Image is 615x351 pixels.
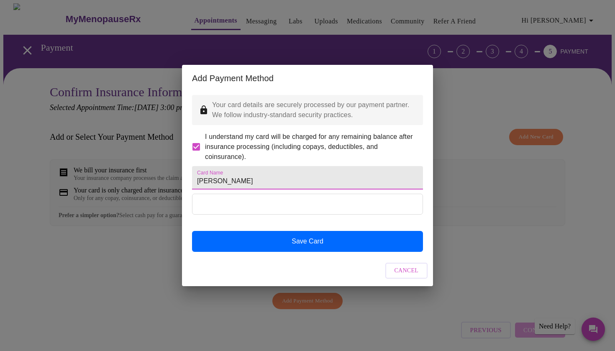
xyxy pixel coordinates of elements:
[192,72,423,85] h2: Add Payment Method
[212,100,416,120] p: Your card details are securely processed by our payment partner. We follow industry-standard secu...
[395,266,419,276] span: Cancel
[205,132,416,162] span: I understand my card will be charged for any remaining balance after insurance processing (includ...
[192,231,423,252] button: Save Card
[385,263,428,279] button: Cancel
[192,194,423,214] iframe: Secure Credit Card Form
